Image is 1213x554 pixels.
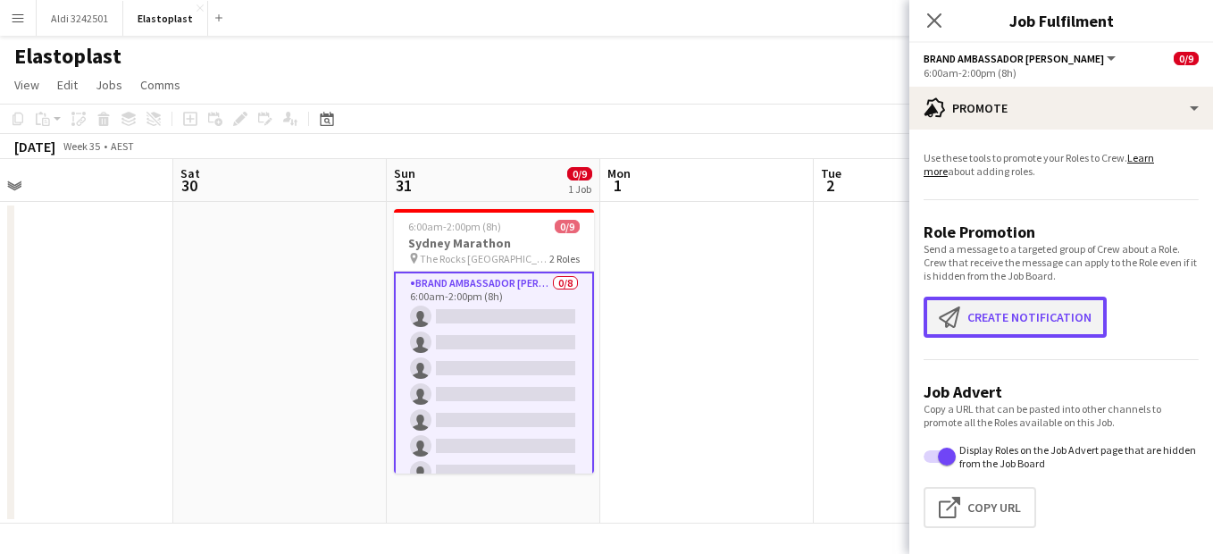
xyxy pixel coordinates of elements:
[111,139,134,153] div: AEST
[178,175,200,196] span: 30
[133,73,188,97] a: Comms
[924,52,1118,65] button: Brand Ambassador [PERSON_NAME]
[924,66,1199,80] div: 6:00am-2:00pm (8h)
[88,73,130,97] a: Jobs
[924,297,1107,338] button: Create notification
[14,77,39,93] span: View
[408,220,501,233] span: 6:00am-2:00pm (8h)
[14,43,121,70] h1: Elastoplast
[924,402,1199,429] p: Copy a URL that can be pasted into other channels to promote all the Roles available on this Job.
[924,382,1199,402] h3: Job Advert
[57,77,78,93] span: Edit
[818,175,841,196] span: 2
[924,151,1154,178] a: Learn more
[180,165,200,181] span: Sat
[59,139,104,153] span: Week 35
[1174,52,1199,65] span: 0/9
[924,222,1199,242] h3: Role Promotion
[555,220,580,233] span: 0/9
[549,252,580,265] span: 2 Roles
[924,52,1104,65] span: Brand Ambassador Sun
[821,165,841,181] span: Tue
[391,175,415,196] span: 31
[909,87,1213,130] div: Promote
[420,252,549,265] span: The Rocks [GEOGRAPHIC_DATA]
[568,182,591,196] div: 1 Job
[14,138,55,155] div: [DATE]
[394,235,594,251] h3: Sydney Marathon
[394,272,594,517] app-card-role: Brand Ambassador [PERSON_NAME]0/86:00am-2:00pm (8h)
[96,77,122,93] span: Jobs
[37,1,123,36] button: Aldi 3242501
[909,9,1213,32] h3: Job Fulfilment
[7,73,46,97] a: View
[605,175,631,196] span: 1
[394,209,594,474] app-job-card: 6:00am-2:00pm (8h)0/9Sydney Marathon The Rocks [GEOGRAPHIC_DATA]2 RolesBrand Ambassador [PERSON_N...
[924,487,1036,528] button: Copy Url
[140,77,180,93] span: Comms
[924,151,1199,178] p: Use these tools to promote your Roles to Crew. about adding roles.
[956,443,1199,470] label: Display Roles on the Job Advert page that are hidden from the Job Board
[123,1,208,36] button: Elastoplast
[607,165,631,181] span: Mon
[924,242,1199,282] p: Send a message to a targeted group of Crew about a Role. Crew that receive the message can apply ...
[50,73,85,97] a: Edit
[567,167,592,180] span: 0/9
[394,165,415,181] span: Sun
